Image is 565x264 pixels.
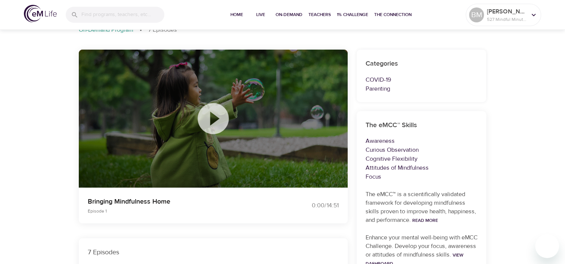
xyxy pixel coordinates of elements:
span: On-Demand [276,11,302,19]
p: COVID-19 [366,75,478,84]
a: Read More [412,217,438,223]
nav: breadcrumb [79,26,487,35]
p: Focus [366,172,478,181]
p: Bringing Mindfulness Home [88,197,274,207]
p: [PERSON_NAME] [487,7,527,16]
p: The eMCC™ is a scientifically validated framework for developing mindfulness skills proven to imp... [366,190,478,224]
p: 527 Mindful Minutes [487,16,527,23]
p: 7 Episodes [88,247,339,257]
div: 0:00 / 14:51 [283,201,339,210]
p: 7 Episodes [148,26,177,34]
span: 1% Challenge [337,11,368,19]
h6: Categories [366,59,478,69]
p: Cognitive Flexibility [366,154,478,163]
span: Live [252,11,270,19]
p: Curious Observation [366,145,478,154]
img: logo [24,5,57,22]
h6: The eMCC™ Skills [366,120,478,131]
span: Home [228,11,246,19]
p: Attitudes of Mindfulness [366,163,478,172]
span: Teachers [308,11,331,19]
div: BM [469,7,484,22]
p: Parenting [366,84,478,93]
iframe: Button to launch messaging window [535,234,559,258]
p: On-Demand Program [79,26,133,34]
p: Awareness [366,136,478,145]
input: Find programs, teachers, etc... [81,7,164,23]
p: Episode 1 [88,208,274,214]
span: The Connection [374,11,412,19]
